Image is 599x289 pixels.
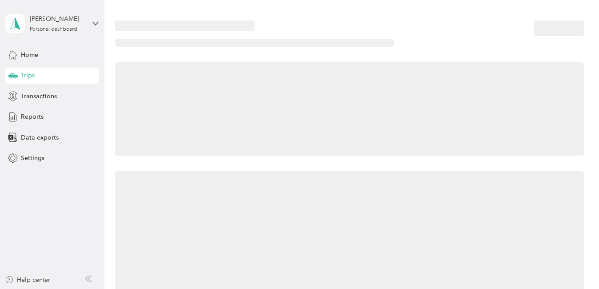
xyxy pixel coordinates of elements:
[30,14,85,24] div: [PERSON_NAME]
[21,112,44,121] span: Reports
[21,71,35,80] span: Trips
[21,153,44,163] span: Settings
[30,27,77,32] div: Personal dashboard
[21,92,57,101] span: Transactions
[5,275,50,285] button: Help center
[21,133,59,142] span: Data exports
[549,239,599,289] iframe: Everlance-gr Chat Button Frame
[21,50,38,60] span: Home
